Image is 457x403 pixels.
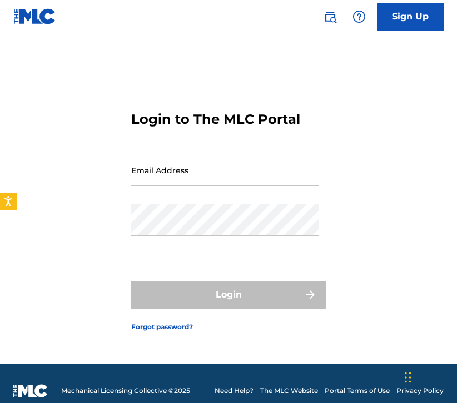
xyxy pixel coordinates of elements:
a: Need Help? [215,386,254,396]
div: Help [348,6,370,28]
img: help [352,10,366,23]
img: logo [13,384,48,397]
a: Privacy Policy [396,386,444,396]
a: Forgot password? [131,322,193,332]
h3: Login to The MLC Portal [131,111,300,128]
img: search [324,10,337,23]
a: The MLC Website [260,386,318,396]
a: Portal Terms of Use [325,386,390,396]
iframe: Chat Widget [401,350,457,403]
a: Sign Up [377,3,444,31]
div: Drag [405,361,411,394]
a: Public Search [319,6,341,28]
img: MLC Logo [13,8,56,24]
span: Mechanical Licensing Collective © 2025 [61,386,190,396]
